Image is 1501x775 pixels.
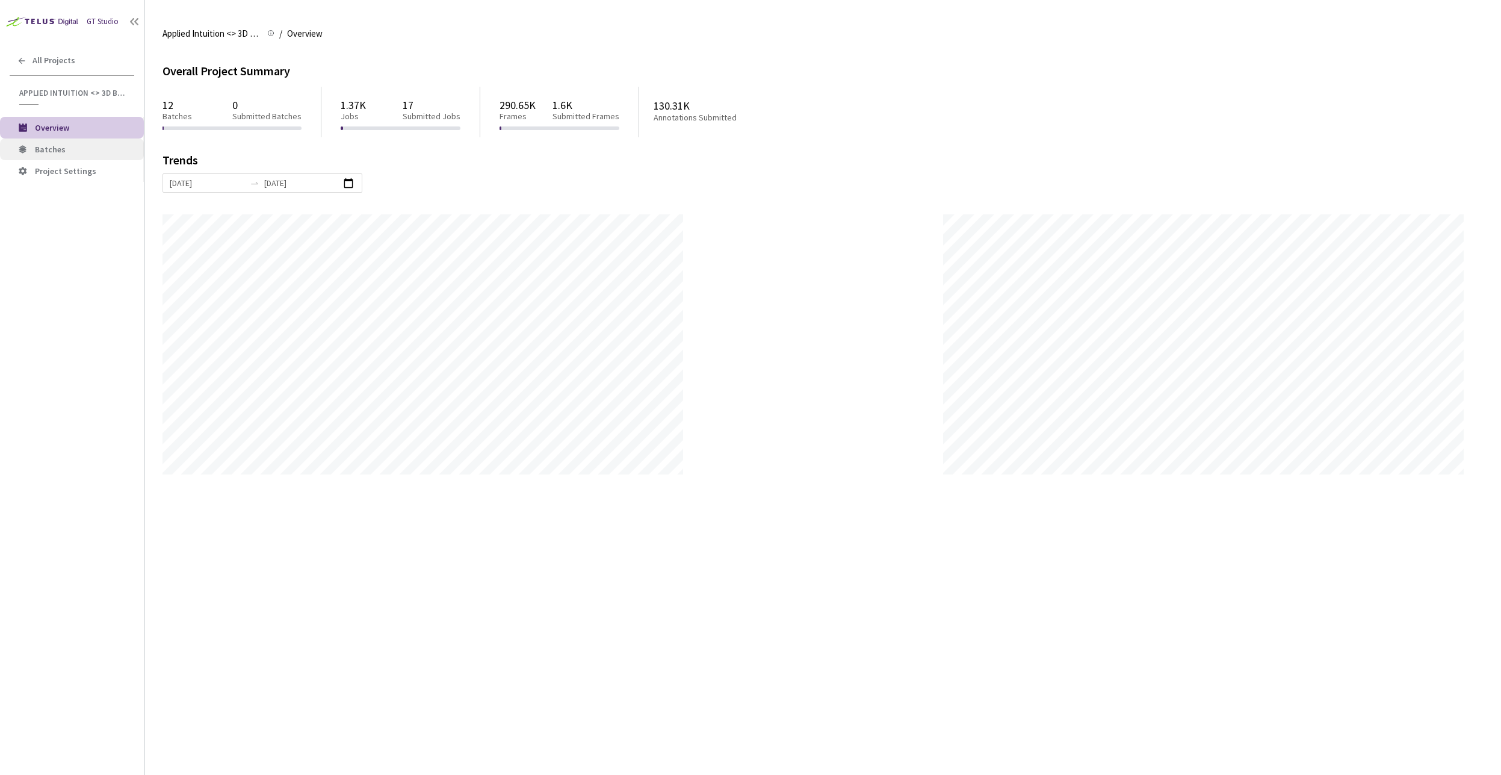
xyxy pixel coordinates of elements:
li: / [279,26,282,41]
p: 17 [403,99,460,111]
p: Submitted Frames [552,111,619,122]
p: 12 [162,99,192,111]
p: Annotations Submitted [654,113,784,123]
p: 1.6K [552,99,619,111]
input: End date [264,176,339,190]
p: Frames [500,111,536,122]
span: Applied Intuition <> 3D BBox - [PERSON_NAME] [162,26,260,41]
p: 130.31K [654,99,784,112]
input: Start date [170,176,245,190]
span: Overview [287,26,323,41]
span: Overview [35,122,69,133]
p: 290.65K [500,99,536,111]
p: Jobs [341,111,366,122]
p: Submitted Batches [232,111,302,122]
div: Overall Project Summary [162,63,1483,80]
span: All Projects [32,55,75,66]
div: GT Studio [87,16,119,28]
span: swap-right [250,178,259,188]
p: 0 [232,99,302,111]
span: Batches [35,144,66,155]
p: 1.37K [341,99,366,111]
span: Project Settings [35,166,96,176]
p: Batches [162,111,192,122]
p: Submitted Jobs [403,111,460,122]
div: Trends [162,154,1466,173]
span: Applied Intuition <> 3D BBox - [PERSON_NAME] [19,88,127,98]
span: to [250,178,259,188]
